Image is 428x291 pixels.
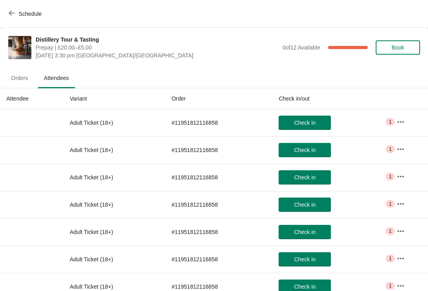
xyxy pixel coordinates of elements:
button: Check in [279,143,331,157]
button: Check in [279,252,331,266]
span: Book [392,44,404,51]
span: Check in [294,202,315,208]
td: Adult Ticket (18+) [63,245,165,273]
span: Schedule [19,11,42,17]
span: 1 [389,255,392,262]
span: Check in [294,147,315,153]
td: # 11951812116858 [165,109,272,136]
td: Adult Ticket (18+) [63,218,165,245]
span: Distillery Tour & Tasting [36,36,279,44]
img: Distillery Tour & Tasting [8,36,31,59]
span: Prepay | £20.00–£5.00 [36,44,279,51]
span: 1 [389,173,392,180]
td: Adult Ticket (18+) [63,109,165,136]
span: 1 [389,283,392,289]
span: Check in [294,229,315,235]
button: Check in [279,198,331,212]
button: Check in [279,116,331,130]
span: 1 [389,119,392,125]
td: Adult Ticket (18+) [63,191,165,218]
button: Check in [279,170,331,184]
span: 0 of 12 Available [283,44,320,51]
span: Check in [294,283,315,290]
td: # 11951812116858 [165,191,272,218]
span: Check in [294,174,315,181]
button: Book [376,40,420,55]
th: Order [165,88,272,109]
span: 1 [389,228,392,234]
span: [DATE] 3:30 pm [GEOGRAPHIC_DATA]/[GEOGRAPHIC_DATA] [36,51,279,59]
td: # 11951812116858 [165,218,272,245]
td: # 11951812116858 [165,245,272,273]
span: Check in [294,120,315,126]
span: 1 [389,146,392,152]
span: Attendees [38,71,75,85]
span: Orders [5,71,34,85]
td: Adult Ticket (18+) [63,136,165,164]
button: Check in [279,225,331,239]
td: # 11951812116858 [165,136,272,164]
td: # 11951812116858 [165,164,272,191]
span: Check in [294,256,315,262]
th: Variant [63,88,165,109]
button: Schedule [4,7,48,21]
th: Check in/out [272,88,390,109]
span: 1 [389,201,392,207]
td: Adult Ticket (18+) [63,164,165,191]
